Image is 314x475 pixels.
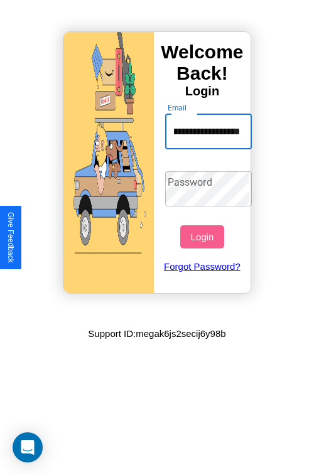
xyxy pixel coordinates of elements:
[180,225,224,248] button: Login
[159,248,246,284] a: Forgot Password?
[6,212,15,263] div: Give Feedback
[13,432,43,462] div: Open Intercom Messenger
[154,84,251,99] h4: Login
[63,32,154,293] img: gif
[88,325,225,342] p: Support ID: megak6js2secij6y98b
[154,41,251,84] h3: Welcome Back!
[168,102,187,113] label: Email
